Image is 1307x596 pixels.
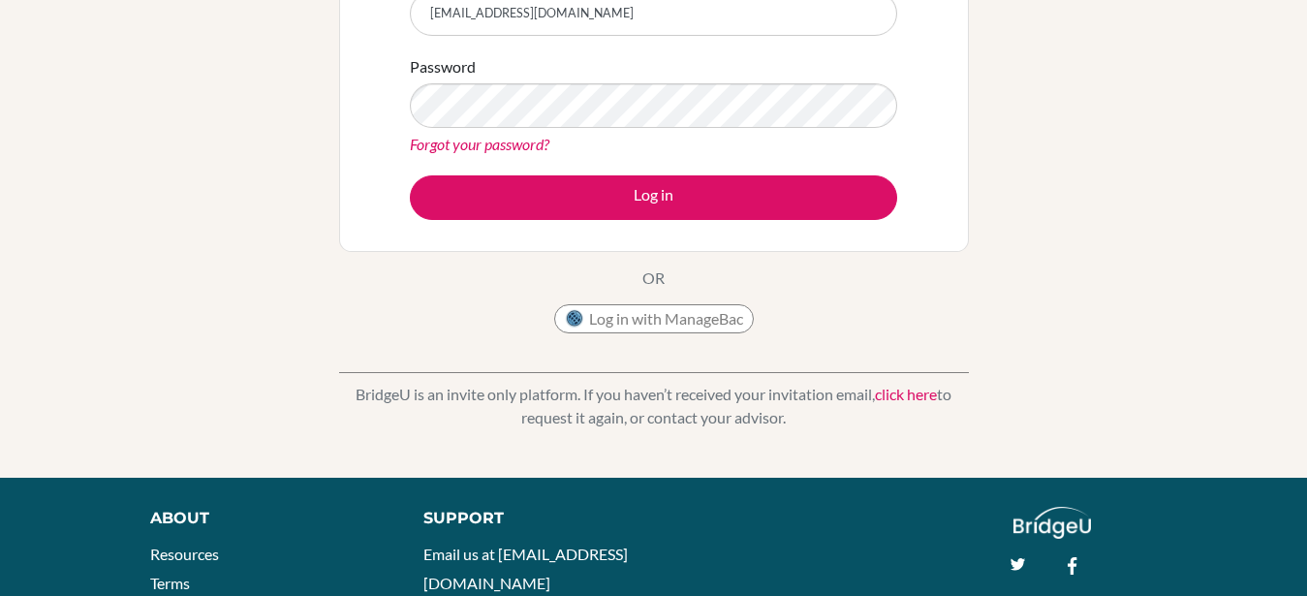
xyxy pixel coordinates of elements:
p: BridgeU is an invite only platform. If you haven’t received your invitation email, to request it ... [339,383,969,429]
p: OR [642,267,665,290]
button: Log in [410,175,897,220]
div: Support [423,507,634,530]
a: Forgot your password? [410,135,549,153]
img: logo_white@2x-f4f0deed5e89b7ecb1c2cc34c3e3d731f90f0f143d5ea2071677605dd97b5244.png [1013,507,1092,539]
label: Password [410,55,476,78]
a: Email us at [EMAIL_ADDRESS][DOMAIN_NAME] [423,545,628,592]
a: Resources [150,545,219,563]
a: Terms [150,574,190,592]
div: About [150,507,380,530]
button: Log in with ManageBac [554,304,754,333]
a: click here [875,385,937,403]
